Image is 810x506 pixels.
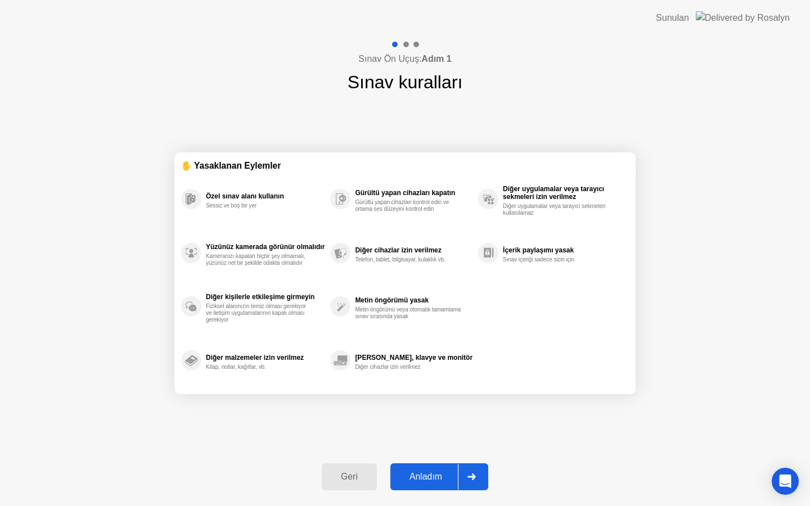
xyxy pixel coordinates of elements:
[322,463,377,490] button: Geri
[206,202,312,209] div: Sessiz ve boş bir yer
[206,354,325,362] div: Diğer malzemeler izin verilmez
[503,185,623,201] div: Diğer uygulamalar veya tarayıcı sekmeleri izin verilmez
[358,52,451,66] h4: Sınav Ön Uçuş:
[421,54,451,64] b: Adım 1
[772,468,799,495] div: Open Intercom Messenger
[394,472,458,482] div: Anladım
[325,472,373,482] div: Geri
[206,303,312,323] div: Fiziksel alanınızın temiz olması gerekiyor ve iletişim uygulamalarının kapalı olması gerekiyor
[206,243,325,251] div: Yüzünüz kamerada görünür olmalıdır
[355,364,461,371] div: Diğer cihazlar izin verilmez
[503,246,623,254] div: İçerik paylaşımı yasak
[206,293,325,301] div: Diğer kişilerle etkileşime girmeyin
[355,306,461,320] div: Metin öngörümü veya otomatik tamamlama sınav sırasında yasak
[656,11,689,25] div: Sunulan
[503,256,609,263] div: Sınav içeriği sadece sizin için
[355,256,461,263] div: Telefon, tablet, bilgisayar, kulaklık vb.
[696,11,790,24] img: Delivered by Rosalyn
[206,364,312,371] div: Kitap, notlar, kağıtlar, vb.
[206,253,312,266] div: Kameranızı kapatan hiçbir şey olmamalı, yüzünüz net bir şekilde odakta olmalıdır
[355,199,461,213] div: Gürültü yapan cihazları kontrol edin ve ortama ses düzeyini kontrol edin
[503,203,609,216] div: Diğer uygulamalar veya tarayıcı sekmeleri kullanılamaz
[181,159,629,172] div: ✋ Yasaklanan Eylemler
[348,69,463,96] h1: Sınav kuralları
[355,354,472,362] div: [PERSON_NAME], klavye ve monitör
[206,192,325,200] div: Özel sınav alanı kullanın
[355,246,472,254] div: Diğer cihazlar izin verilmez
[355,189,472,197] div: Gürültü yapan cihazları kapatın
[355,296,472,304] div: Metin öngörümü yasak
[390,463,488,490] button: Anladım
